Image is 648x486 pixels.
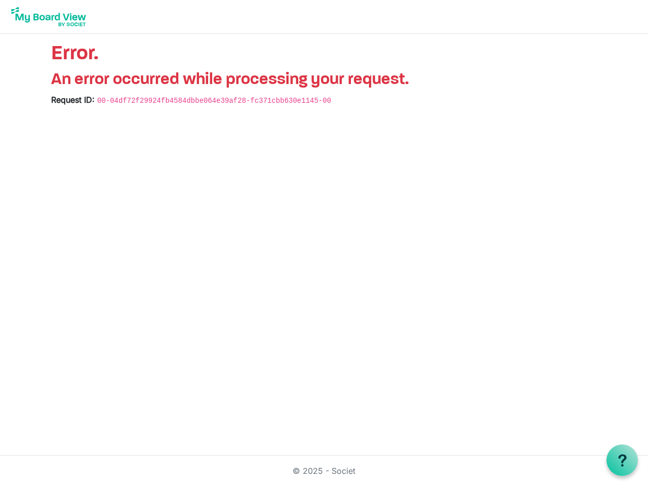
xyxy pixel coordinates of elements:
img: My Board View Logo [8,4,89,29]
h1: Error. [51,42,597,66]
h2: An error occurred while processing your request. [51,70,597,90]
code: 00-04df72f29924fb4584dbbe064e39af28-fc371cbb630e1145-00 [97,97,331,105]
a: © 2025 - Societ [293,466,355,476]
strong: Request ID: [51,95,95,105]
